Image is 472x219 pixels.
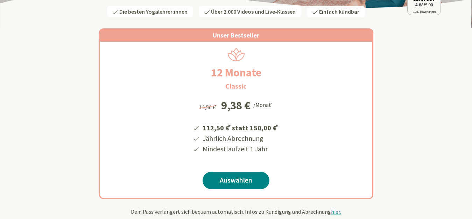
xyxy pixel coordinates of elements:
a: Auswählen [203,172,269,189]
h2: 12 Monate [194,64,278,81]
span: Über 2.000 Videos und Live-Klassen [211,8,296,15]
h3: Classic [225,81,247,91]
span: hier. [331,208,341,215]
span: Die besten Yogalehrer:innen [119,8,188,15]
span: 12,50 € [199,104,218,111]
div: /Monat [253,100,273,109]
li: Jährlich Abrechnung [202,133,279,144]
span: Unser Bestseller [213,31,259,39]
div: 9,38 € [221,100,251,111]
li: Mindestlaufzeit 1 Jahr [202,144,279,154]
span: Einfach kündbar [319,8,359,15]
li: 112,50 € statt 150,00 € [202,121,279,133]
